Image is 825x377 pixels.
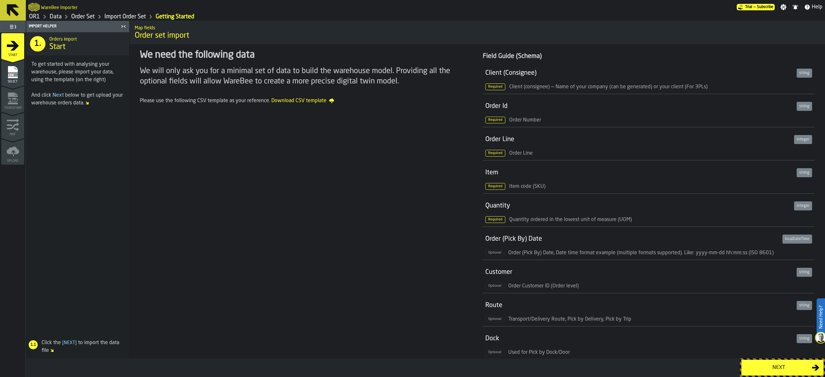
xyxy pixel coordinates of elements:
div: string [797,334,812,343]
nav: Breadcrumb [28,13,425,21]
div: string [797,69,812,78]
span: Help [812,3,822,11]
a: link-to-/wh/i/02d92962-0f11-4133-9763-7cb092bceeef/pricing/ [737,4,775,10]
span: 1.1 [29,343,37,347]
span: Transform [1,106,24,110]
button: button-Next [741,360,824,376]
div: Click the to import the data file [26,339,127,354]
header: Import Helper [26,21,129,32]
li: menu Upload [1,139,24,165]
label: button-toggle-Close me [119,23,128,30]
div: To get started with analysing your warehouse, please import your data, using the template (on the... [31,61,124,84]
div: Order (Pick By) Date [485,235,780,244]
div: Order Line [485,135,791,144]
div: string [797,268,812,277]
span: Optional [485,349,504,356]
span: Optional [485,249,504,256]
span: Order (Pick By) Date, Date time format example (multiple formats supported). Like: yyyy-mm-dd hh:... [508,250,774,256]
span: — [753,5,756,9]
div: Next [745,364,812,372]
div: Menu Subscription [737,4,775,10]
a: link-to-/wh/i/02d92962-0f11-4133-9763-7cb092bceeef/import/orders/ [156,13,194,20]
span: Optional [485,283,504,289]
span: Start [49,42,65,52]
span: Map [1,133,24,136]
div: Item [485,168,794,177]
div: integer [794,201,812,210]
span: Required [485,117,505,123]
span: Start [1,53,24,57]
div: title-Order set import [130,21,825,44]
a: logo-header [28,1,40,13]
li: menu Transform [1,86,24,112]
span: Select [1,80,24,83]
div: And click below to get upload your warehouse orders data. [31,92,124,107]
span: Used for Pick by Dock/Door [508,350,570,355]
div: title-Start [26,32,129,55]
div: string [797,301,812,310]
div: string [797,102,812,111]
div: 1. [30,36,45,52]
div: Customer [485,268,794,277]
a: link-to-/wh/i/02d92962-0f11-4133-9763-7cb092bceeef/data/orders/ [71,13,95,20]
h2: Sub Title [41,4,78,10]
div: Client (Consignee) [485,69,794,78]
span: Quantity ordered in the lowest unit of measure (UOM) [509,217,632,222]
span: Order Number [509,118,541,123]
label: button-toggle-Notifications [790,4,801,10]
span: Required [485,83,505,90]
span: Subscribe [757,5,773,9]
span: Order Customer ID (Order level) [508,284,579,289]
span: Trial [745,5,752,9]
label: button-toggle-Settings [778,4,789,10]
span: [ [62,341,64,345]
span: Required [485,216,505,223]
span: Order Line [509,151,533,156]
span: Transport/Delivery Route, Pick by Delivery, Pick by Trip [508,317,631,322]
label: Need Help? [817,299,824,335]
div: Route [485,301,794,310]
label: button-toggle-Help [801,3,825,11]
a: Download CSV template [271,97,334,105]
div: Order Id [485,102,794,111]
span: ] [75,341,77,345]
span: Order set import [135,31,820,41]
span: Next [53,93,64,98]
span: Upload [1,159,24,163]
a: link-to-/wh/i/02d92962-0f11-4133-9763-7cb092bceeef/import/orders/ [104,13,146,20]
span: Required [485,183,505,190]
label: button-toggle-Toggle Full Menu [1,22,24,31]
li: menu Start [1,33,24,59]
div: Import Helper [27,24,119,29]
div: Dock [485,334,794,343]
li: menu Map [1,112,24,138]
h2: Sub Title [49,35,124,42]
div: localDateTime [782,235,812,244]
a: link-to-/wh/i/02d92962-0f11-4133-9763-7cb092bceeef [29,13,40,20]
div: string [797,168,812,177]
span: Client (consignee) — Name of your company (can be generated) or your client (For 3PLs) [509,84,708,90]
li: menu Select [1,60,24,85]
div: Field Guide (Schema) [483,52,815,61]
span: Optional [485,316,504,323]
span: Next [61,341,78,345]
div: We will only ask you for a minimal set of data to build the warehouse model. Providing all the op... [140,66,472,87]
h2: Sub Title [135,24,820,31]
div: integer [794,135,812,144]
span: Required [485,150,505,157]
div: We need the following data [140,49,472,61]
span: Please use the following CSV template as your reference. [140,98,270,103]
span: Item code (SKU) [509,184,546,189]
div: Quantity [485,201,791,210]
a: link-to-/wh/i/02d92962-0f11-4133-9763-7cb092bceeef/data [50,13,62,20]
